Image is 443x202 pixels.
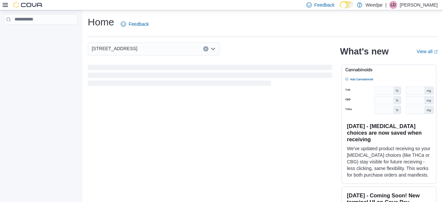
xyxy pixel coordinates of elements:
p: | [385,1,387,9]
svg: External link [434,50,438,54]
h3: [DATE] - [MEDICAL_DATA] choices are now saved when receiving [347,123,431,143]
span: Feedback [129,21,149,27]
p: Weedjar [365,1,383,9]
span: [STREET_ADDRESS] [92,45,137,52]
a: Feedback [118,17,151,31]
div: Lauren Daniels [389,1,397,9]
p: [PERSON_NAME] [400,1,438,9]
input: Dark Mode [340,1,354,8]
span: LD [391,1,396,9]
h2: What's new [340,46,389,57]
span: Feedback [314,2,334,8]
nav: Complex example [4,26,78,42]
button: Open list of options [210,46,216,51]
p: We've updated product receiving so your [MEDICAL_DATA] choices (like THCa or CBG) stay visible fo... [347,145,431,178]
span: Loading [88,66,332,87]
img: Cova [13,2,43,8]
a: View allExternal link [417,49,438,54]
button: Clear input [203,46,208,51]
h1: Home [88,16,114,29]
